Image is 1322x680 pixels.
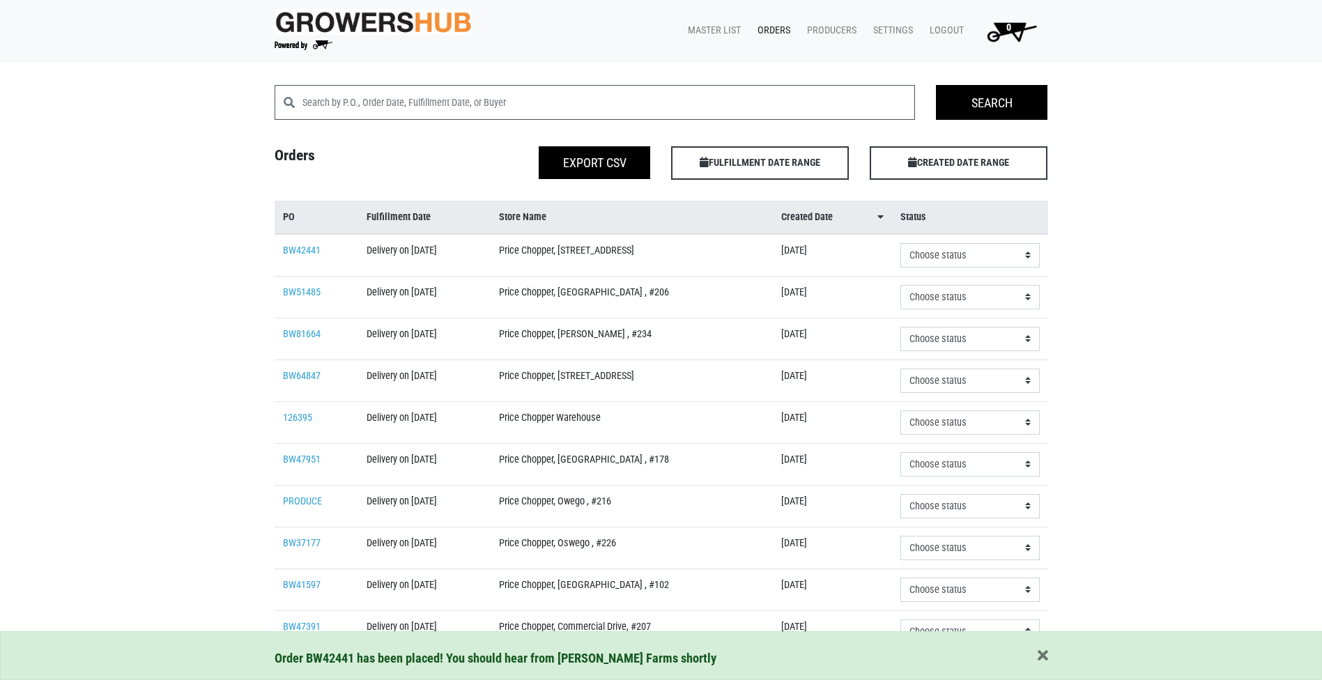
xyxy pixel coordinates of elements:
[264,146,463,174] h4: Orders
[746,17,796,44] a: Orders
[283,245,321,256] a: BW42441
[491,527,773,569] td: Price Chopper, Oswego , #226
[283,328,321,340] a: BW81664
[773,527,892,569] td: [DATE]
[539,146,650,179] button: Export CSV
[283,286,321,298] a: BW51485
[796,17,862,44] a: Producers
[781,210,884,225] a: Created Date
[283,579,321,591] a: BW41597
[773,401,892,443] td: [DATE]
[275,649,1048,668] div: Order BW42441 has been placed! You should hear from [PERSON_NAME] Farms shortly
[283,412,312,424] a: 126395
[283,621,321,633] a: BW47391
[283,210,295,225] span: PO
[367,210,431,225] span: Fulfillment Date
[491,485,773,527] td: Price Chopper, Owego , #216
[283,210,351,225] a: PO
[862,17,919,44] a: Settings
[358,276,490,318] td: Delivery on [DATE]
[367,210,482,225] a: Fulfillment Date
[358,527,490,569] td: Delivery on [DATE]
[773,610,892,652] td: [DATE]
[773,318,892,360] td: [DATE]
[275,9,472,35] img: original-fc7597fdc6adbb9d0e2ae620e786d1a2.jpg
[491,318,773,360] td: Price Chopper, [PERSON_NAME] , #234
[900,210,1040,225] a: Status
[275,40,332,50] img: Powered by Big Wheelbarrow
[919,17,969,44] a: Logout
[900,210,926,225] span: Status
[491,443,773,485] td: Price Chopper, [GEOGRAPHIC_DATA] , #178
[302,85,916,120] input: Search by P.O., Order Date, Fulfillment Date, or Buyer
[358,443,490,485] td: Delivery on [DATE]
[491,569,773,610] td: Price Chopper, [GEOGRAPHIC_DATA] , #102
[358,360,490,401] td: Delivery on [DATE]
[358,569,490,610] td: Delivery on [DATE]
[358,610,490,652] td: Delivery on [DATE]
[870,146,1047,180] span: CREATED DATE RANGE
[283,454,321,465] a: BW47951
[499,210,764,225] a: Store Name
[773,360,892,401] td: [DATE]
[677,17,746,44] a: Master List
[981,17,1043,45] img: Cart
[358,318,490,360] td: Delivery on [DATE]
[773,276,892,318] td: [DATE]
[358,401,490,443] td: Delivery on [DATE]
[773,485,892,527] td: [DATE]
[773,234,892,277] td: [DATE]
[491,234,773,277] td: Price Chopper, [STREET_ADDRESS]
[936,85,1047,120] input: Search
[671,146,849,180] span: FULFILLMENT DATE RANGE
[358,234,490,277] td: Delivery on [DATE]
[491,401,773,443] td: Price Chopper Warehouse
[283,537,321,549] a: BW37177
[358,485,490,527] td: Delivery on [DATE]
[773,443,892,485] td: [DATE]
[499,210,546,225] span: Store Name
[773,569,892,610] td: [DATE]
[491,610,773,652] td: Price Chopper, Commercial Drive, #207
[491,276,773,318] td: Price Chopper, [GEOGRAPHIC_DATA] , #206
[283,370,321,382] a: BW64847
[1006,22,1011,33] span: 0
[491,360,773,401] td: Price Chopper, [STREET_ADDRESS]
[969,17,1048,45] a: 0
[781,210,833,225] span: Created Date
[283,495,322,507] a: PRODUCE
